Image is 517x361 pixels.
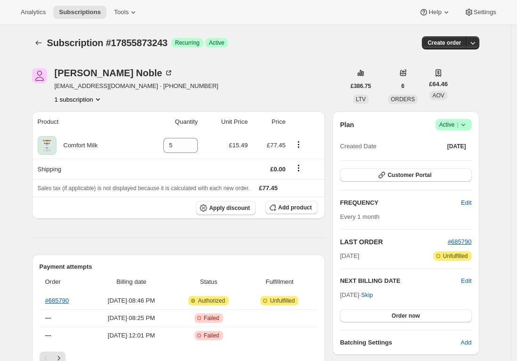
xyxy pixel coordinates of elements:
span: £386.75 [351,82,371,90]
button: Product actions [55,95,103,104]
span: [EMAIL_ADDRESS][DOMAIN_NAME] · [PHONE_NUMBER] [55,81,218,91]
span: Add [460,338,471,347]
button: £386.75 [345,80,377,93]
span: Unfulfilled [443,252,468,260]
button: Order now [340,309,471,322]
button: [DATE] [442,140,472,153]
span: [DATE] · [340,291,373,298]
button: Add product [265,201,317,214]
span: [DATE] · 08:46 PM [93,296,170,305]
span: Created Date [340,142,376,151]
button: Edit [455,195,477,210]
span: Active [439,120,468,129]
span: 6 [401,82,404,90]
button: Tools [108,6,144,19]
button: Shipping actions [291,163,306,173]
span: [DATE] [447,143,466,150]
span: £0.00 [270,166,286,173]
button: Subscriptions [32,36,45,49]
span: £77.45 [259,185,278,192]
span: Analytics [21,8,46,16]
span: Sales tax (if applicable) is not displayed because it is calculated with each new order. [38,185,250,192]
h2: Plan [340,120,354,129]
span: --- [45,332,51,339]
span: Katie Noble [32,68,47,83]
div: [PERSON_NAME] Noble [55,68,174,78]
span: Subscriptions [59,8,101,16]
span: Billing date [93,277,170,287]
button: Apply discount [196,201,256,215]
button: #685790 [448,237,472,247]
span: Recurring [175,39,200,47]
h2: Payment attempts [40,262,318,272]
span: [DATE] [340,251,359,261]
h6: Batching Settings [340,338,460,347]
th: Unit Price [201,112,250,132]
th: Product [32,112,139,132]
span: Tools [114,8,129,16]
h2: NEXT BILLING DATE [340,276,461,286]
a: #685790 [45,297,69,304]
th: Price [250,112,288,132]
a: #685790 [448,238,472,245]
span: Apply discount [209,204,250,212]
span: Help [428,8,441,16]
span: Create order [428,39,461,47]
span: Settings [474,8,496,16]
span: Fulfillment [247,277,312,287]
span: | [457,121,458,128]
span: Add product [278,204,312,211]
span: Failed [204,314,219,322]
span: ORDERS [391,96,415,103]
img: product img [38,136,57,155]
span: Customer Portal [388,171,431,179]
button: Product actions [291,139,306,150]
th: Quantity [138,112,201,132]
div: Comfort Milk [57,141,98,150]
span: Authorized [198,297,225,305]
span: Every 1 month [340,213,380,220]
span: Order now [392,312,420,320]
button: Analytics [15,6,51,19]
span: [DATE] · 12:01 PM [93,331,170,340]
button: 6 [396,80,410,93]
button: Settings [459,6,502,19]
span: LTV [356,96,366,103]
button: Create order [422,36,467,49]
span: £64.46 [429,80,448,89]
span: Unfulfilled [270,297,295,305]
button: Skip [355,288,379,303]
span: Skip [361,290,373,300]
span: £15.49 [229,142,248,149]
span: [DATE] · 08:25 PM [93,313,170,323]
span: Status [176,277,242,287]
button: Edit [461,276,471,286]
button: Add [455,335,477,350]
button: Customer Portal [340,168,471,182]
span: Active [209,39,225,47]
h2: FREQUENCY [340,198,461,208]
button: Help [413,6,456,19]
span: £77.45 [267,142,286,149]
span: Edit [461,198,471,208]
span: --- [45,314,51,321]
h2: LAST ORDER [340,237,448,247]
button: Subscriptions [53,6,106,19]
span: Failed [204,332,219,339]
th: Shipping [32,159,139,179]
th: Order [40,272,90,292]
span: AOV [432,92,444,99]
span: Subscription #17855873243 [47,38,168,48]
